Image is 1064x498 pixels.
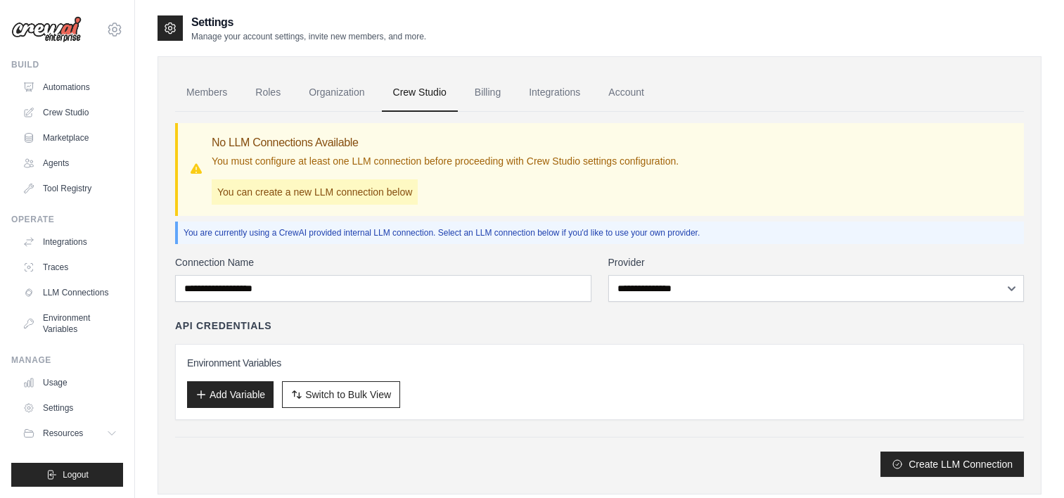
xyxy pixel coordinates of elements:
button: Create LLM Connection [880,452,1024,477]
span: Switch to Bulk View [305,388,391,402]
a: Organization [297,74,376,112]
h3: Environment Variables [187,356,1012,370]
a: Roles [244,74,292,112]
h3: No LLM Connections Available [212,134,679,151]
button: Resources [17,422,123,445]
a: Tool Registry [17,177,123,200]
img: Logo [11,16,82,43]
h4: API Credentials [175,319,271,333]
a: Agents [17,152,123,174]
a: Traces [17,256,123,279]
p: You must configure at least one LLM connection before proceeding with Crew Studio settings config... [212,154,679,168]
span: Logout [63,469,89,480]
p: You can create a new LLM connection below [212,179,418,205]
a: Usage [17,371,123,394]
a: Integrations [17,231,123,253]
h2: Settings [191,14,426,31]
div: Operate [11,214,123,225]
button: Switch to Bulk View [282,381,400,408]
a: Marketplace [17,127,123,149]
a: Account [597,74,655,112]
div: Manage [11,355,123,366]
a: Integrations [518,74,591,112]
p: Manage your account settings, invite new members, and more. [191,31,426,42]
a: Members [175,74,238,112]
button: Logout [11,463,123,487]
a: Settings [17,397,123,419]
a: LLM Connections [17,281,123,304]
a: Crew Studio [382,74,458,112]
a: Automations [17,76,123,98]
label: Provider [608,255,1025,269]
button: Add Variable [187,381,274,408]
a: Environment Variables [17,307,123,340]
a: Billing [463,74,512,112]
p: You are currently using a CrewAI provided internal LLM connection. Select an LLM connection below... [184,227,1018,238]
div: Build [11,59,123,70]
span: Resources [43,428,83,439]
label: Connection Name [175,255,591,269]
a: Crew Studio [17,101,123,124]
